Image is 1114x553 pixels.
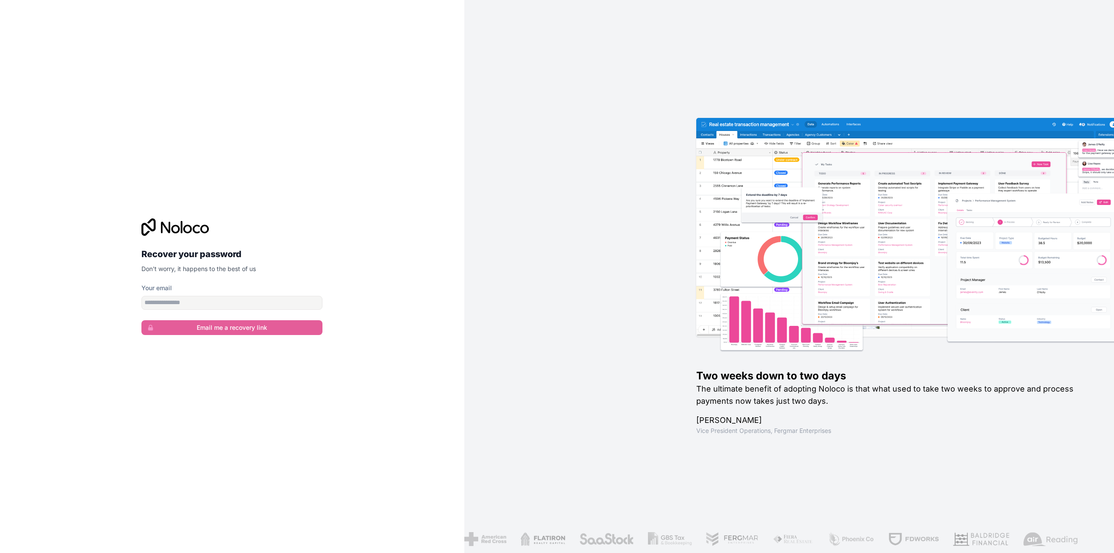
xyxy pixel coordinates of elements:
img: /assets/phoenix-BREaitsQ.png [828,532,875,546]
img: /assets/baldridge-DxmPIwAm.png [953,532,1010,546]
h1: Two weeks down to two days [696,369,1086,383]
img: /assets/american-red-cross-BAupjrZR.png [464,532,507,546]
img: /assets/saastock-C6Zbiodz.png [579,532,634,546]
img: /assets/fiera-fwj2N5v4.png [773,532,814,546]
img: /assets/fergmar-CudnrXN5.png [706,532,759,546]
img: /assets/airreading-FwAmRzSr.png [1023,532,1078,546]
img: /assets/fdworks-Bi04fVtw.png [888,532,939,546]
h2: Recover your password [141,246,322,262]
input: email [141,296,322,310]
img: /assets/flatiron-C8eUkumj.png [520,532,566,546]
button: Email me a recovery link [141,320,322,335]
h1: [PERSON_NAME] [696,414,1086,426]
label: Your email [141,284,172,292]
p: Don't worry, it happens to the best of us [141,265,322,273]
h2: The ultimate benefit of adopting Noloco is that what used to take two weeks to approve and proces... [696,383,1086,407]
img: /assets/gbstax-C-GtDUiK.png [648,532,692,546]
h1: Vice President Operations , Fergmar Enterprises [696,426,1086,435]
